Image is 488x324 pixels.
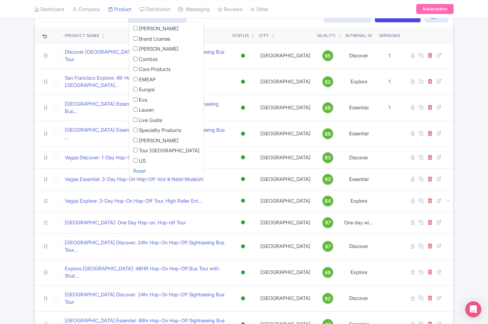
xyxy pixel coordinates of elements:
th: Versions [376,28,403,43]
td: [GEOGRAPHIC_DATA] [256,69,314,95]
td: One day wi... [341,212,376,233]
span: 82 [325,78,331,86]
td: [GEOGRAPHIC_DATA] [256,285,314,311]
td: [GEOGRAPHIC_DATA] [256,121,314,147]
a: 89 [317,102,339,113]
a: Explore [GEOGRAPHIC_DATA]: 48HR Hop-On Hop-Off Bus Tour with Shut... [65,265,227,280]
td: Discover [341,147,376,168]
td: [GEOGRAPHIC_DATA] [256,43,314,69]
a: Vegas Explore: 3-Day Hop-On Hop-Off Tour, High Roller Ent... [65,197,202,205]
label: Europe [139,86,155,94]
div: Open Intercom Messenger [465,301,481,317]
div: City [259,33,269,39]
label: Speciality Products [139,127,181,134]
a: San Francisco Explore: 48-Hour Hop-On Hop-Off Tour, [GEOGRAPHIC_DATA]... [65,74,227,89]
label: Tour [GEOGRAPHIC_DATA] [139,147,200,155]
a: [GEOGRAPHIC_DATA] Essential: 48hr Hop-On Hop-Off Sightseeing Bus ... [65,126,227,141]
a: 95 [317,50,339,61]
td: Explore [341,69,376,95]
td: Essential [341,168,376,190]
th: Internal ID [341,28,376,43]
div: Active [240,153,246,162]
td: Explore [341,190,376,212]
a: 93 [317,174,339,185]
div: Active [240,268,246,277]
span: 1 [389,78,391,85]
span: 97 [325,219,331,226]
label: Core Products [139,66,171,73]
div: Quality [317,33,336,39]
span: 89 [325,130,331,138]
div: Active [240,242,246,251]
a: Vegas Essential: 3-Day Hop-On Hop-Off Tour & Neon Museum [65,176,204,183]
span: 92 [325,295,331,302]
a: 92 [317,293,339,304]
a: [GEOGRAPHIC_DATA]: One Day Hop-on, Hop-off Tour [65,219,186,227]
a: Subscription [416,4,454,14]
label: Live Guide [139,117,162,124]
label: US [139,157,146,165]
a: Reset [133,168,146,174]
span: 89 [325,104,331,112]
a: [GEOGRAPHIC_DATA] Discover: 24hr Hop-On Hop-Off Sightseeing Bus Tour... [65,239,227,254]
td: [GEOGRAPHIC_DATA] [256,168,314,190]
label: Brand License [139,35,170,43]
label: Eva [139,96,147,104]
label: [PERSON_NAME] [139,137,179,145]
label: Lauren [139,106,154,114]
a: 84 [317,196,339,206]
label: [PERSON_NAME] [139,45,179,53]
span: 89 [325,269,331,276]
ul: Filter by Collections [129,22,204,178]
a: 82 [317,76,339,87]
td: Explore [341,259,376,285]
label: EMEAP [139,76,156,84]
a: 87 [317,241,339,252]
div: Active [240,294,246,303]
td: [GEOGRAPHIC_DATA] [256,190,314,212]
a: [GEOGRAPHIC_DATA] Essential: 2-Day Hop-On Hop-Off Sightseeing Bus... [65,100,227,115]
span: 93 [325,154,331,161]
td: [GEOGRAPHIC_DATA] [256,259,314,285]
div: Active [240,51,246,61]
td: Discover [341,233,376,259]
div: Status [232,33,249,39]
a: 89 [317,128,339,139]
td: [GEOGRAPHIC_DATA] [256,212,314,233]
span: 1 [389,104,391,111]
td: [GEOGRAPHIC_DATA] [256,95,314,121]
a: 89 [317,267,339,278]
span: 84 [325,197,331,205]
div: Active [240,218,246,227]
a: 97 [317,217,339,228]
td: Discover [341,285,376,311]
td: [GEOGRAPHIC_DATA] [256,147,314,168]
td: [GEOGRAPHIC_DATA] [256,233,314,259]
span: 87 [325,243,331,250]
a: Discover [GEOGRAPHIC_DATA]: 24hr Hop-On Hop-Off Sightseeing Bus Tour [65,48,227,63]
div: Active [240,103,246,113]
div: Active [240,77,246,87]
span: 93 [325,176,331,183]
div: Active [240,174,246,184]
span: 1 [389,52,391,59]
div: Active [240,196,246,206]
label: [PERSON_NAME] [139,25,179,33]
div: Active [240,129,246,139]
a: [GEOGRAPHIC_DATA] Discover: 24hr Hop-On Hop-Off Sightseeing Bus Tour [65,291,227,306]
a: 93 [317,152,339,163]
a: Vegas Discover: 1-Day Hop-On Hop-Off Sightseeing Bus Tour [65,154,201,162]
td: Discover [341,43,376,69]
div: Product Name [65,33,99,39]
span: 95 [325,52,331,60]
td: Essential [341,95,376,121]
label: Combos [139,56,158,63]
td: Essential [341,121,376,147]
